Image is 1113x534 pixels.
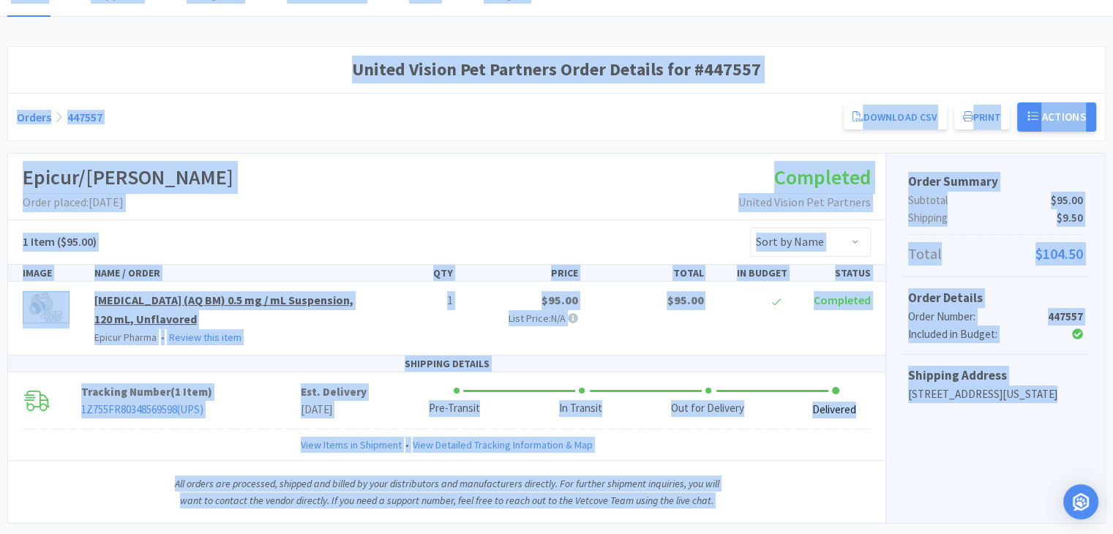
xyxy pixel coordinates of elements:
[94,331,157,344] span: Epicur Pharma
[584,265,709,281] div: TOTAL
[1035,242,1083,266] span: $104.50
[23,291,70,323] img: 2aecf3bc39b147f98c8aaee10c938b4f_625588.jpeg
[301,383,367,401] p: Est. Delivery
[23,234,55,249] span: 1 Item
[908,242,1083,266] p: Total
[814,293,871,307] span: Completed
[812,402,856,418] div: Delivered
[459,265,584,281] div: PRICE
[23,193,233,212] p: Order placed: [DATE]
[709,265,792,281] div: IN BUDGET
[1048,309,1083,323] strong: 447557
[23,233,97,252] h5: ($95.00)
[908,386,1083,403] p: [STREET_ADDRESS][US_STATE]
[793,265,877,281] div: STATUS
[667,293,703,307] span: $95.00
[67,110,102,124] a: 447557
[1017,102,1096,132] button: Actions
[8,356,885,372] div: SHIPPING DETAILS
[541,293,578,307] span: $95.00
[81,402,203,416] a: 1Z755FR80348569598(UPS)
[908,172,1083,192] h5: Order Summary
[94,293,353,326] a: [MEDICAL_DATA] (AQ BM) 0.5 mg / mL Suspension, 120 mL, Unflavored
[81,383,301,401] p: Tracking Number ( )
[774,164,871,190] span: Completed
[908,308,1024,326] div: Order Number:
[301,401,367,418] p: [DATE]
[465,310,578,326] p: List Price: N/A
[89,265,375,281] div: NAME / ORDER
[908,366,1083,386] h5: Shipping Address
[17,110,51,124] a: Orders
[1051,192,1083,209] span: $95.00
[429,400,480,417] div: Pre-Transit
[559,400,602,417] div: In Transit
[159,331,167,344] span: •
[908,326,1024,343] div: Included in Budget:
[402,437,413,453] span: •
[738,193,871,212] p: United Vision Pet Partners
[381,291,453,310] p: 1
[169,331,241,344] a: Review this item
[908,288,1083,308] h5: Order Details
[301,437,402,453] a: View Items in Shipment
[375,265,459,281] div: QTY
[17,265,89,281] div: IMAGE
[844,105,946,129] a: Download CSV
[175,385,208,399] span: 1 Item
[175,477,719,506] i: All orders are processed, shipped and billed by your distributors and manufacturers directly. For...
[954,105,1011,129] button: Print
[1057,209,1083,227] span: $9.50
[17,56,1096,83] h1: United Vision Pet Partners Order Details for #447557
[908,209,1083,227] p: Shipping
[1063,484,1098,519] div: Open Intercom Messenger
[908,192,1083,209] p: Subtotal
[671,400,744,417] div: Out for Delivery
[413,437,593,453] a: View Detailed Tracking Information & Map
[23,161,233,194] h1: Epicur/[PERSON_NAME]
